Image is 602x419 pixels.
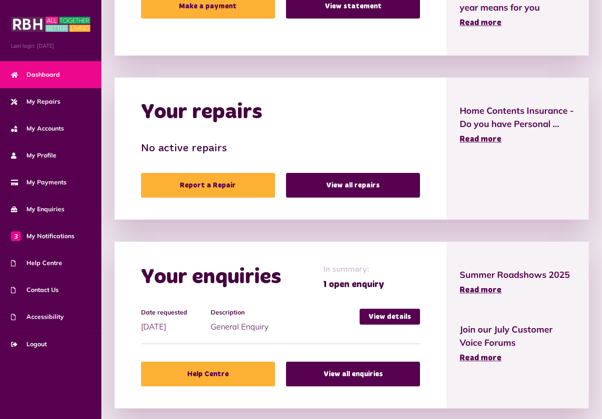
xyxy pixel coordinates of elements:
span: Dashboard [11,70,60,79]
h2: Your repairs [141,100,262,125]
h3: No active repairs [141,142,420,155]
a: Summer Roadshows 2025 Read more [460,268,576,296]
span: Read more [460,135,502,143]
a: View all repairs [286,173,420,198]
span: In summary: [323,264,384,276]
a: Join our July Customer Voice Forums Read more [460,323,576,364]
span: 3 [11,231,21,241]
a: Help Centre [141,362,275,386]
a: Report a Repair [141,173,275,198]
h4: Date requested [141,309,206,316]
a: View all enquiries [286,362,420,386]
span: My Accounts [11,124,64,133]
span: Accessibility [11,312,64,322]
div: General Enquiry [211,309,360,333]
span: My Payments [11,178,67,187]
span: Read more [460,19,502,27]
h2: Your enquiries [141,265,281,290]
span: 1 open enquiry [323,278,384,291]
span: Join our July Customer Voice Forums [460,323,576,349]
span: Read more [460,286,502,294]
span: My Profile [11,151,56,160]
h4: Description [211,309,355,316]
a: View details [360,309,420,325]
span: Read more [460,354,502,362]
span: My Enquiries [11,205,64,214]
span: Last login: [DATE] [11,42,90,50]
span: Home Contents Insurance - Do you have Personal ... [460,104,576,131]
span: My Repairs [11,97,60,106]
img: MyRBH [11,15,90,33]
span: My Notifications [11,232,74,241]
span: Contact Us [11,285,59,295]
a: Home Contents Insurance - Do you have Personal ... Read more [460,104,576,146]
span: Summer Roadshows 2025 [460,268,576,281]
div: [DATE] [141,309,211,333]
span: Help Centre [11,258,62,268]
span: Logout [11,340,47,349]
